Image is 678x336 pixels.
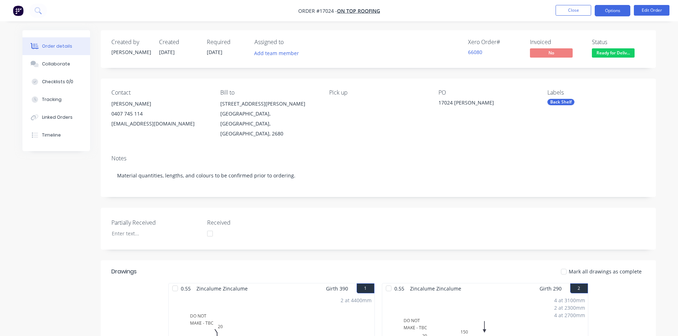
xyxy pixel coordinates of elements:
div: Bill to [220,89,318,96]
button: Timeline [22,126,90,144]
span: 0.55 [391,283,407,294]
button: 1 [357,283,374,293]
button: Checklists 0/0 [22,73,90,91]
div: [PERSON_NAME] [111,99,209,109]
div: Required [207,39,246,46]
img: Factory [13,5,23,16]
div: [PERSON_NAME] [111,48,151,56]
div: Assigned to [254,39,326,46]
span: 0.55 [178,283,194,294]
div: Drawings [111,267,137,276]
button: Ready for Deliv... [592,48,635,59]
div: Labels [547,89,645,96]
span: No [530,48,573,57]
a: 66080 [468,49,482,55]
div: Tracking [42,96,62,103]
button: Add team member [254,48,303,58]
div: Status [592,39,645,46]
a: On Top Roofing [337,7,380,14]
button: Linked Orders [22,108,90,126]
div: [GEOGRAPHIC_DATA], [GEOGRAPHIC_DATA], [GEOGRAPHIC_DATA], 2680 [220,109,318,139]
div: [STREET_ADDRESS][PERSON_NAME] [220,99,318,109]
div: 4 at 3100mm [554,297,585,304]
span: Order #17024 - [298,7,337,14]
button: Order details [22,37,90,55]
div: Invoiced [530,39,583,46]
label: Partially Received [111,218,200,227]
div: Pick up [329,89,427,96]
div: 0407 745 114 [111,109,209,119]
div: Timeline [42,132,61,138]
div: Material quantities, lengths, and colours to be confirmed prior to ordering. [111,165,645,186]
div: [PERSON_NAME]0407 745 114[EMAIL_ADDRESS][DOMAIN_NAME] [111,99,209,129]
div: Contact [111,89,209,96]
div: Created [159,39,198,46]
button: Tracking [22,91,90,108]
div: Checklists 0/0 [42,79,73,85]
span: Zincalume Zincalume [194,283,251,294]
div: Back Shelf [547,99,574,105]
div: PO [438,89,536,96]
div: Order details [42,43,72,49]
label: Received [207,218,296,227]
span: Ready for Deliv... [592,48,635,57]
button: Close [556,5,591,16]
span: [DATE] [207,49,222,55]
div: Xero Order # [468,39,521,46]
button: Edit Order [634,5,669,16]
div: 2 at 2300mm [554,304,585,311]
div: Collaborate [42,61,70,67]
div: 17024 [PERSON_NAME] [438,99,527,109]
div: Created by [111,39,151,46]
span: Girth 390 [326,283,348,294]
span: [DATE] [159,49,175,55]
button: Options [595,5,630,16]
span: Mark all drawings as complete [569,268,642,275]
div: 4 at 2700mm [554,311,585,319]
button: Collaborate [22,55,90,73]
span: Girth 290 [540,283,562,294]
span: Zincalume Zincalume [407,283,464,294]
button: Add team member [250,48,303,58]
div: Notes [111,155,645,162]
button: 2 [570,283,588,293]
div: 2 at 4400mm [341,297,372,304]
div: Linked Orders [42,114,73,121]
div: [STREET_ADDRESS][PERSON_NAME][GEOGRAPHIC_DATA], [GEOGRAPHIC_DATA], [GEOGRAPHIC_DATA], 2680 [220,99,318,139]
div: [EMAIL_ADDRESS][DOMAIN_NAME] [111,119,209,129]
